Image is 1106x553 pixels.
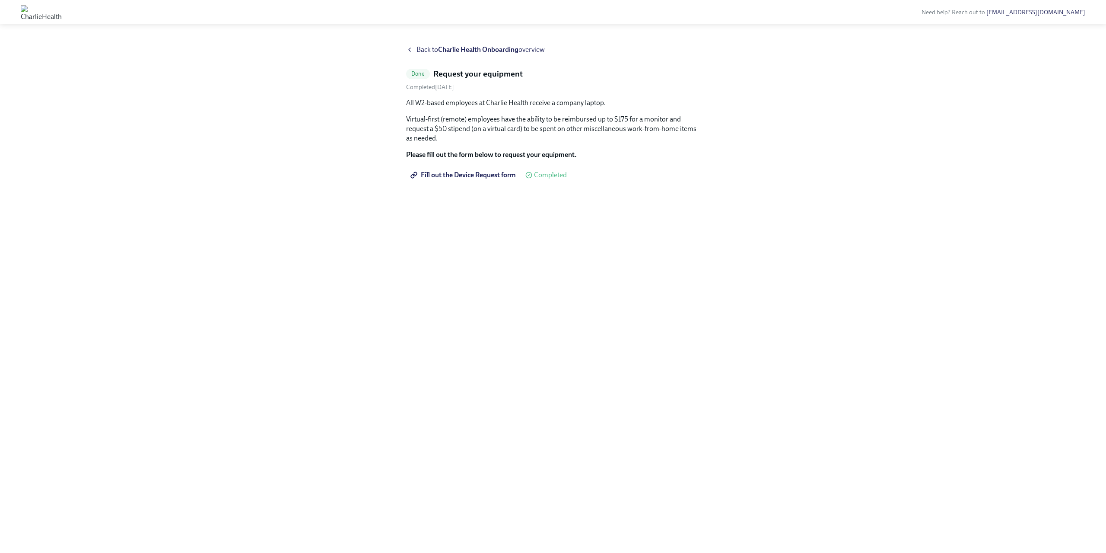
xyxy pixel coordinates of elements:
span: Completed [534,172,567,179]
span: Done [406,70,430,77]
p: All W2-based employees at Charlie Health receive a company laptop. [406,98,700,108]
span: Fill out the Device Request form [412,171,516,179]
h5: Request your equipment [433,68,523,80]
a: Fill out the Device Request form [406,166,522,184]
span: Friday, August 8th 2025, 6:52 pm [406,83,454,91]
p: Virtual-first (remote) employees have the ability to be reimbursed up to $175 for a monitor and r... [406,115,700,143]
strong: Please fill out the form below to request your equipment. [406,150,577,159]
img: CharlieHealth [21,5,62,19]
a: Back toCharlie Health Onboardingoverview [406,45,700,54]
span: Need help? Reach out to [922,9,1085,16]
a: [EMAIL_ADDRESS][DOMAIN_NAME] [986,9,1085,16]
strong: Charlie Health Onboarding [438,45,518,54]
span: Back to overview [416,45,545,54]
